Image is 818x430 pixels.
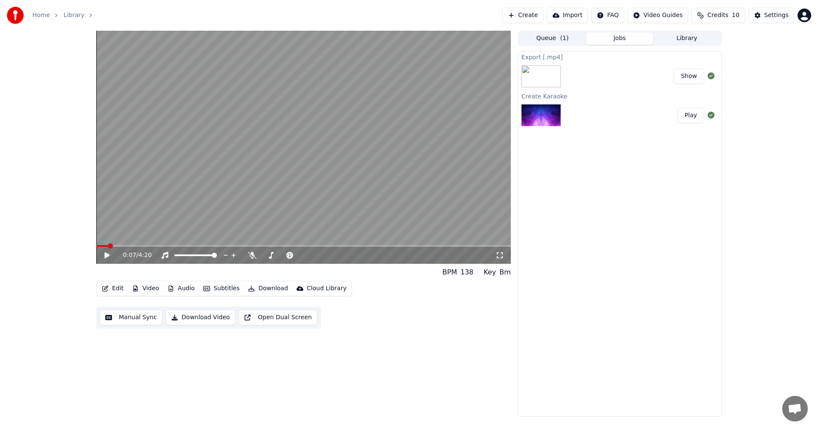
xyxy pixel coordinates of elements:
[200,283,243,294] button: Subtitles
[32,11,98,20] nav: breadcrumb
[591,8,624,23] button: FAQ
[245,283,291,294] button: Download
[518,52,721,62] div: Export [.mp4]
[239,310,317,325] button: Open Dual Screen
[164,283,198,294] button: Audio
[707,11,728,20] span: Credits
[653,32,720,45] button: Library
[586,32,654,45] button: Jobs
[677,108,704,123] button: Play
[442,267,457,277] div: BPM
[100,310,162,325] button: Manual Sync
[732,11,740,20] span: 10
[691,8,745,23] button: Credits10
[307,284,346,293] div: Cloud Library
[166,310,235,325] button: Download Video
[502,8,544,23] button: Create
[674,69,704,84] button: Show
[782,396,808,421] a: Open chat
[7,7,24,24] img: youka
[63,11,84,20] a: Library
[518,91,721,101] div: Create Karaoke
[764,11,789,20] div: Settings
[628,8,688,23] button: Video Guides
[461,267,474,277] div: 138
[123,251,136,260] span: 0:07
[484,267,496,277] div: Key
[129,283,162,294] button: Video
[32,11,50,20] a: Home
[519,32,586,45] button: Queue
[123,251,144,260] div: /
[547,8,588,23] button: Import
[560,34,569,43] span: ( 1 )
[138,251,152,260] span: 4:20
[98,283,127,294] button: Edit
[749,8,794,23] button: Settings
[499,267,511,277] div: Bm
